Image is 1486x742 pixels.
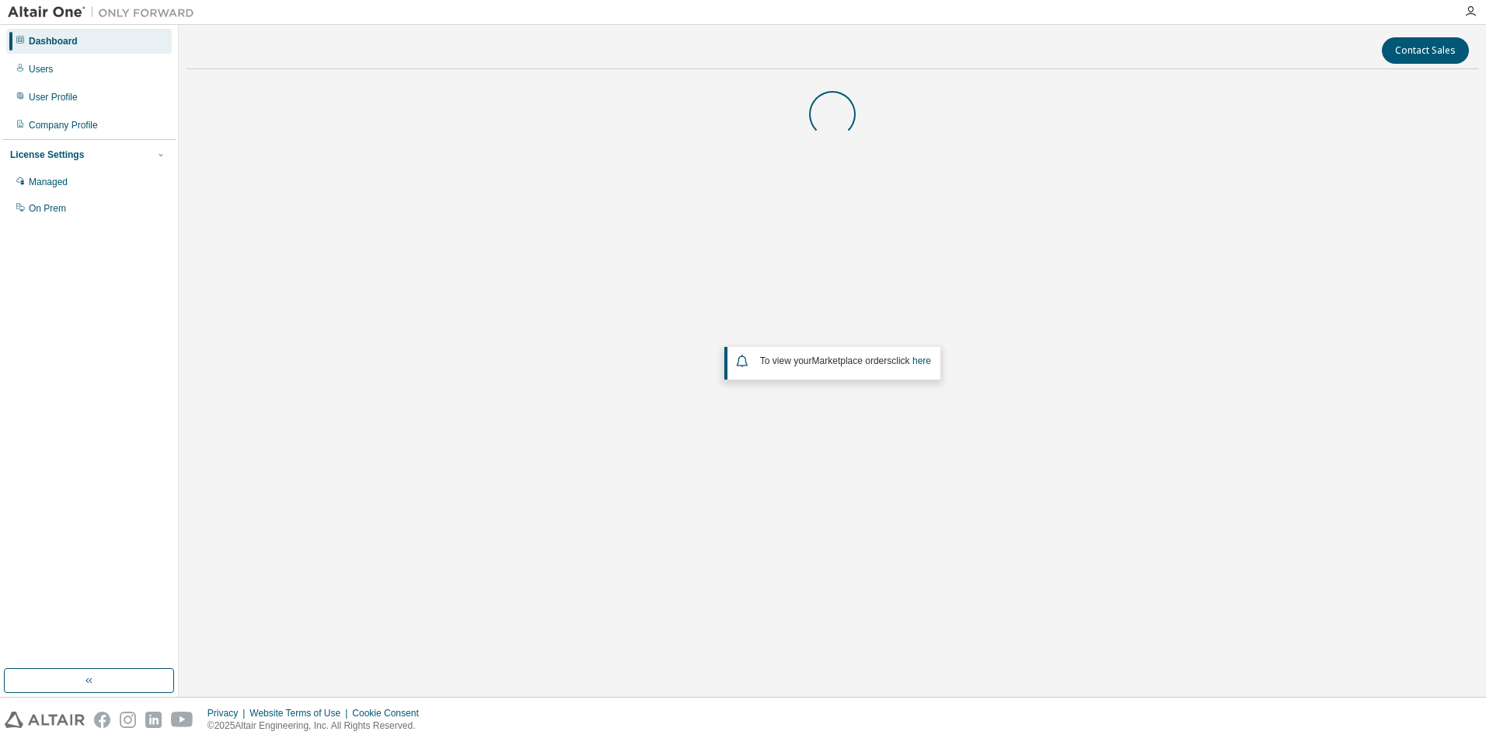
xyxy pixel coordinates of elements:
[208,719,428,733] p: © 2025 Altair Engineering, Inc. All Rights Reserved.
[10,149,84,161] div: License Settings
[208,707,249,719] div: Privacy
[29,35,78,47] div: Dashboard
[760,355,931,366] span: To view your click
[94,712,110,728] img: facebook.svg
[249,707,352,719] div: Website Terms of Use
[1382,37,1469,64] button: Contact Sales
[29,176,68,188] div: Managed
[120,712,136,728] img: instagram.svg
[912,355,931,366] a: here
[171,712,194,728] img: youtube.svg
[352,707,427,719] div: Cookie Consent
[29,202,66,215] div: On Prem
[29,91,78,103] div: User Profile
[29,119,98,131] div: Company Profile
[812,355,892,366] em: Marketplace orders
[8,5,202,20] img: Altair One
[29,63,53,75] div: Users
[145,712,162,728] img: linkedin.svg
[5,712,85,728] img: altair_logo.svg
